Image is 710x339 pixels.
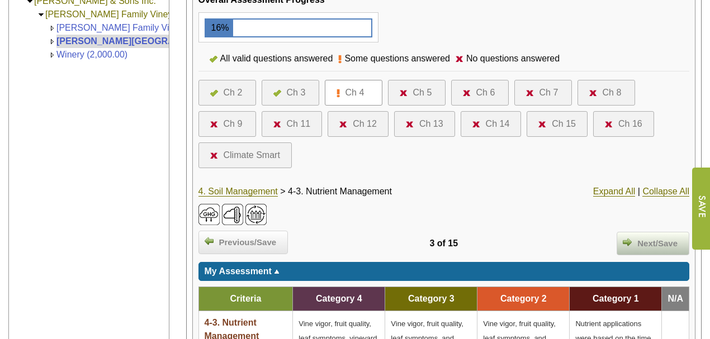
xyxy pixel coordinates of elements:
[618,117,642,131] div: Ch 16
[605,121,613,127] img: icon-no-questions-answered.png
[589,90,597,96] img: icon-no-questions-answered.png
[339,121,347,127] img: icon-no-questions-answered.png
[339,117,377,131] a: Ch 12
[274,270,280,274] img: sort_arrow_up.gif
[400,90,408,96] img: icon-no-questions-answered.png
[538,121,546,127] img: icon-no-questions-answered.png
[552,117,576,131] div: Ch 15
[406,117,443,131] a: Ch 13
[406,121,414,127] img: icon-no-questions-answered.png
[589,86,623,99] a: Ch 8
[214,236,282,249] span: Previous/Save
[342,52,456,65] div: Some questions answered
[429,238,458,248] span: 3 of 15
[273,121,281,127] img: icon-no-questions-answered.png
[210,86,244,99] a: Ch 2
[526,90,534,96] img: icon-no-questions-answered.png
[385,287,477,311] td: Category 3
[210,121,218,127] img: icon-no-questions-answered.png
[245,204,267,225] img: HighImpactPracticeSWPIcon38x38.png
[37,11,45,19] img: Collapse Nelson Family Vineyards & Winery
[419,117,443,131] div: Ch 13
[224,149,280,162] div: Climate Smart
[205,266,272,276] span: My Assessment
[210,90,218,97] img: icon-all-questions-answered.png
[210,56,217,63] img: icon-all-questions-answered.png
[287,86,306,99] div: Ch 3
[605,117,642,131] a: Ch 16
[198,262,690,281] div: Click to toggle my assessment information
[337,89,340,98] img: icon-some-questions-answered.png
[353,117,377,131] div: Ch 12
[288,187,392,196] span: 4-3. Nutrient Management
[662,287,689,311] td: N/A
[539,86,558,99] div: Ch 7
[538,117,576,131] a: Ch 15
[280,187,285,196] span: >
[476,86,495,99] div: Ch 6
[217,52,339,65] div: All valid questions answered
[198,204,220,225] img: 1-ClimateSmartSWPIcon38x38.png
[623,237,632,246] img: arrow_right.png
[692,168,710,250] input: Submit
[472,121,480,127] img: icon-no-questions-answered.png
[463,86,497,99] a: Ch 6
[463,90,471,96] img: icon-no-questions-answered.png
[413,86,432,99] div: Ch 5
[273,117,311,131] a: Ch 11
[210,152,218,159] img: icon-no-questions-answered.png
[293,287,385,311] td: Category 4
[526,86,560,99] a: Ch 7
[400,86,434,99] a: Ch 5
[593,187,636,197] a: Expand All
[345,86,365,99] div: Ch 4
[224,86,243,99] div: Ch 2
[205,236,214,245] img: arrow_left.png
[477,287,570,311] td: Category 2
[56,50,127,59] a: Winery (2,000.00)
[224,117,243,131] div: Ch 9
[230,294,261,303] span: Criteria
[486,117,510,131] div: Ch 14
[463,52,565,65] div: No questions answered
[617,232,689,255] a: Next/Save
[273,90,281,97] img: icon-all-questions-answered.png
[273,86,307,99] a: Ch 3
[56,23,244,32] a: [PERSON_NAME] Family Vineyards (1,500.00)
[198,231,288,254] a: Previous/Save
[638,187,640,196] span: |
[198,187,278,197] a: 4. Soil Management
[472,117,510,131] a: Ch 14
[632,237,683,250] span: Next/Save
[603,86,622,99] div: Ch 8
[570,287,662,311] td: Category 1
[210,149,280,162] a: Climate Smart
[287,117,311,131] div: Ch 11
[222,204,243,225] img: Climate-Smart-Hot-Spot-Thermometer-SWP-Online-System-Icon-38x38.png
[206,20,229,36] div: 16%
[642,187,689,197] a: Collapse All
[456,56,463,62] img: icon-no-questions-answered.png
[338,55,342,64] img: icon-some-questions-answered.png
[210,117,244,131] a: Ch 9
[56,36,263,46] a: [PERSON_NAME][GEOGRAPHIC_DATA] (168.00)
[45,9,229,19] a: [PERSON_NAME] Family Vineyards & Winery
